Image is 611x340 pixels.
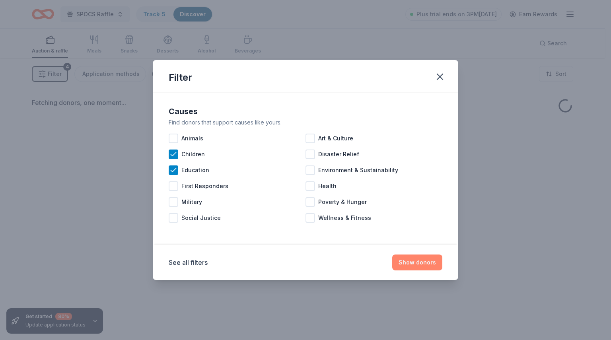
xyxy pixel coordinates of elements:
[318,150,359,159] span: Disaster Relief
[318,134,353,143] span: Art & Culture
[181,150,205,159] span: Children
[392,255,442,270] button: Show donors
[318,197,367,207] span: Poverty & Hunger
[181,165,209,175] span: Education
[318,165,398,175] span: Environment & Sustainability
[169,105,442,118] div: Causes
[181,134,203,143] span: Animals
[181,213,221,223] span: Social Justice
[169,258,208,267] button: See all filters
[181,197,202,207] span: Military
[318,213,371,223] span: Wellness & Fitness
[181,181,228,191] span: First Responders
[318,181,337,191] span: Health
[169,118,442,127] div: Find donors that support causes like yours.
[169,71,192,84] div: Filter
